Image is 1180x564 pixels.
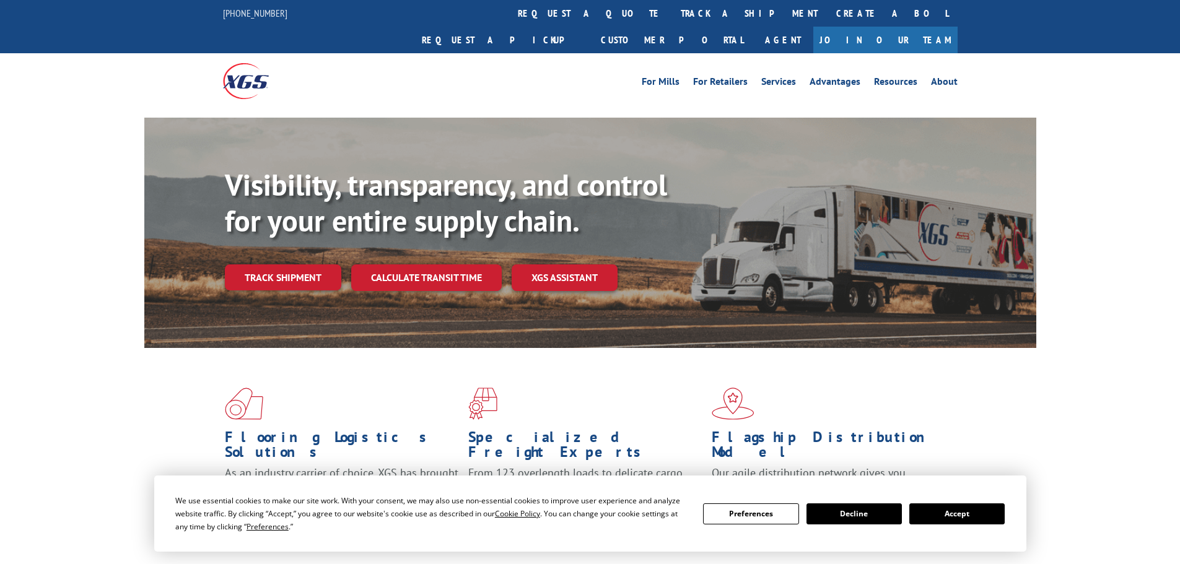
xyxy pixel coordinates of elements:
[712,430,946,466] h1: Flagship Distribution Model
[225,165,667,240] b: Visibility, transparency, and control for your entire supply chain.
[351,264,502,291] a: Calculate transit time
[703,503,798,524] button: Preferences
[175,494,688,533] div: We use essential cookies to make our site work. With your consent, we may also use non-essential ...
[874,77,917,90] a: Resources
[712,466,940,495] span: Our agile distribution network gives you nationwide inventory management on demand.
[806,503,902,524] button: Decline
[468,466,702,521] p: From 123 overlength loads to delicate cargo, our experienced staff knows the best way to move you...
[468,430,702,466] h1: Specialized Freight Experts
[225,264,341,290] a: Track shipment
[642,77,680,90] a: For Mills
[592,27,753,53] a: Customer Portal
[693,77,748,90] a: For Retailers
[813,27,958,53] a: Join Our Team
[225,430,459,466] h1: Flooring Logistics Solutions
[223,7,287,19] a: [PHONE_NUMBER]
[413,27,592,53] a: Request a pickup
[225,466,458,510] span: As an industry carrier of choice, XGS has brought innovation and dedication to flooring logistics...
[154,475,1026,552] div: Cookie Consent Prompt
[931,77,958,90] a: About
[909,503,1005,524] button: Accept
[712,388,754,420] img: xgs-icon-flagship-distribution-model-red
[225,388,263,420] img: xgs-icon-total-supply-chain-intelligence-red
[761,77,796,90] a: Services
[468,388,497,420] img: xgs-icon-focused-on-flooring-red
[247,521,289,532] span: Preferences
[512,264,618,291] a: XGS ASSISTANT
[810,77,860,90] a: Advantages
[753,27,813,53] a: Agent
[495,508,540,519] span: Cookie Policy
